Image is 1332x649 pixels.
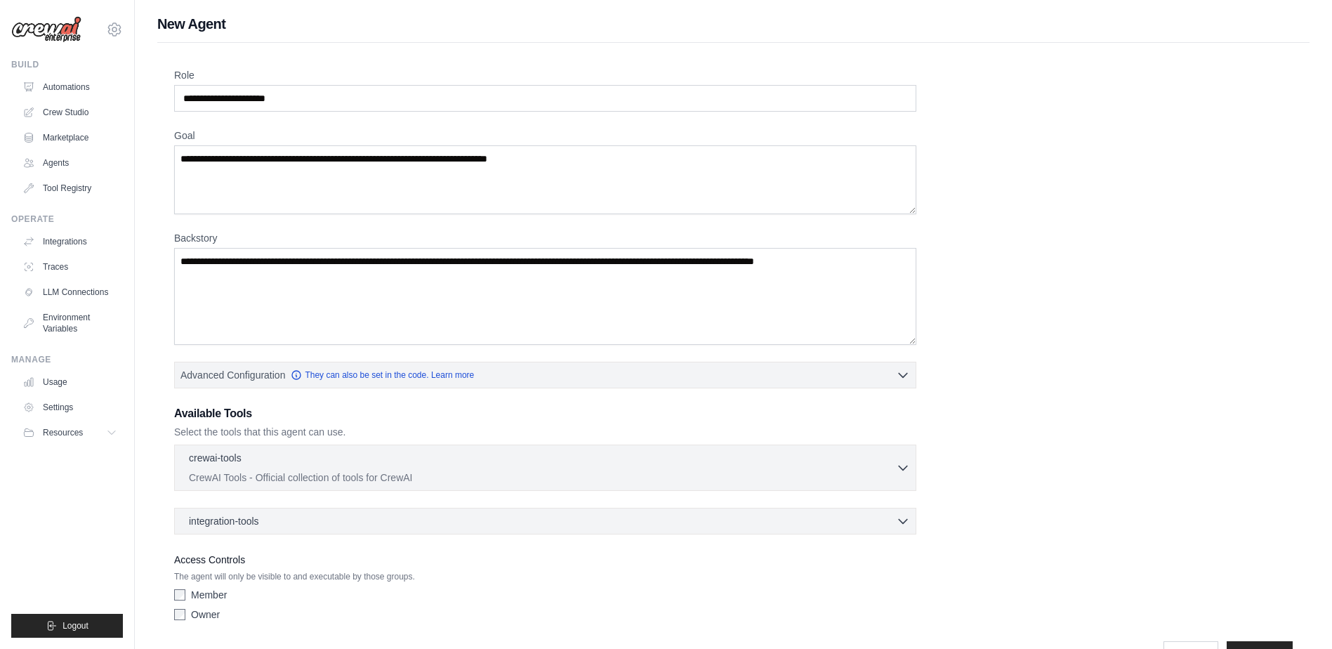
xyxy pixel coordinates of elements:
[189,451,242,465] p: crewai-tools
[180,514,910,528] button: integration-tools
[11,16,81,43] img: Logo
[17,76,123,98] a: Automations
[175,362,916,388] button: Advanced Configuration They can also be set in the code. Learn more
[174,129,916,143] label: Goal
[11,59,123,70] div: Build
[17,230,123,253] a: Integrations
[189,514,259,528] span: integration-tools
[174,231,916,245] label: Backstory
[11,214,123,225] div: Operate
[43,427,83,438] span: Resources
[191,608,220,622] label: Owner
[157,14,1310,34] h1: New Agent
[17,177,123,199] a: Tool Registry
[17,396,123,419] a: Settings
[17,371,123,393] a: Usage
[291,369,474,381] a: They can also be set in the code. Learn more
[17,281,123,303] a: LLM Connections
[17,126,123,149] a: Marketplace
[174,425,916,439] p: Select the tools that this agent can use.
[180,368,285,382] span: Advanced Configuration
[174,405,916,422] h3: Available Tools
[17,256,123,278] a: Traces
[174,551,916,568] label: Access Controls
[180,451,910,485] button: crewai-tools CrewAI Tools - Official collection of tools for CrewAI
[11,614,123,638] button: Logout
[174,571,916,582] p: The agent will only be visible to and executable by those groups.
[17,152,123,174] a: Agents
[174,68,916,82] label: Role
[189,471,896,485] p: CrewAI Tools - Official collection of tools for CrewAI
[62,620,88,631] span: Logout
[17,101,123,124] a: Crew Studio
[191,588,227,602] label: Member
[17,306,123,340] a: Environment Variables
[11,354,123,365] div: Manage
[17,421,123,444] button: Resources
